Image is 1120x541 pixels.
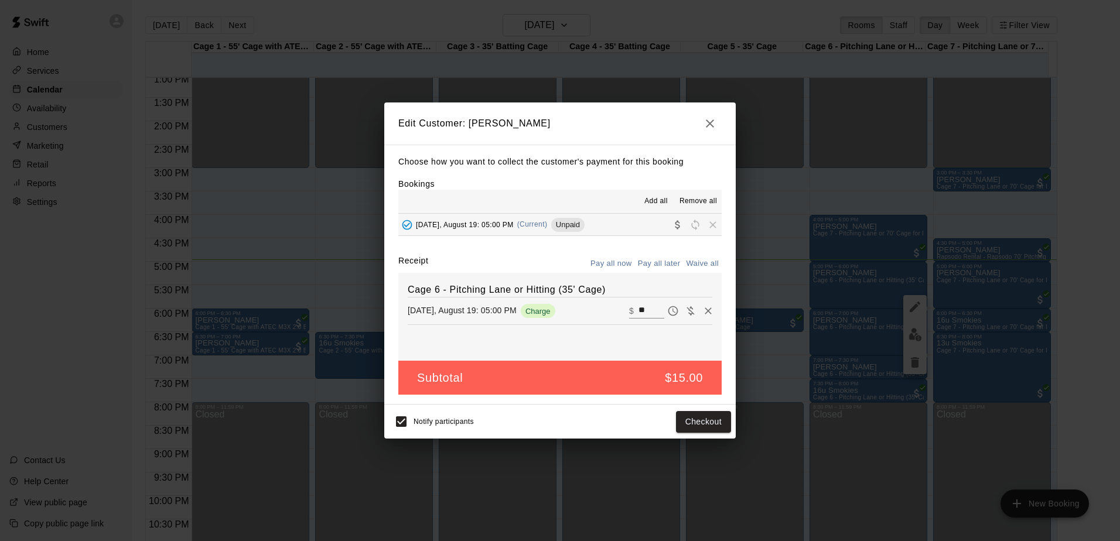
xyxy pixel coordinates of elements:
[669,220,687,228] span: Collect payment
[699,302,717,320] button: Remove
[687,220,704,228] span: Reschedule
[551,220,585,229] span: Unpaid
[704,220,722,228] span: Remove
[682,305,699,315] span: Waive payment
[665,370,703,386] h5: $15.00
[664,305,682,315] span: Pay later
[635,255,684,273] button: Pay all later
[679,196,717,207] span: Remove all
[398,179,435,189] label: Bookings
[398,155,722,169] p: Choose how you want to collect the customer's payment for this booking
[521,307,555,316] span: Charge
[398,255,428,273] label: Receipt
[384,102,736,145] h2: Edit Customer: [PERSON_NAME]
[408,304,517,316] p: [DATE], August 19: 05:00 PM
[398,216,416,234] button: Added - Collect Payment
[629,305,634,317] p: $
[417,370,463,386] h5: Subtotal
[517,220,548,228] span: (Current)
[398,214,722,235] button: Added - Collect Payment[DATE], August 19: 05:00 PM(Current)UnpaidCollect paymentRescheduleRemove
[676,411,731,433] button: Checkout
[637,192,675,211] button: Add all
[683,255,722,273] button: Waive all
[588,255,635,273] button: Pay all now
[416,220,514,228] span: [DATE], August 19: 05:00 PM
[414,418,474,426] span: Notify participants
[408,282,712,297] h6: Cage 6 - Pitching Lane or Hitting (35' Cage)
[644,196,668,207] span: Add all
[675,192,722,211] button: Remove all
